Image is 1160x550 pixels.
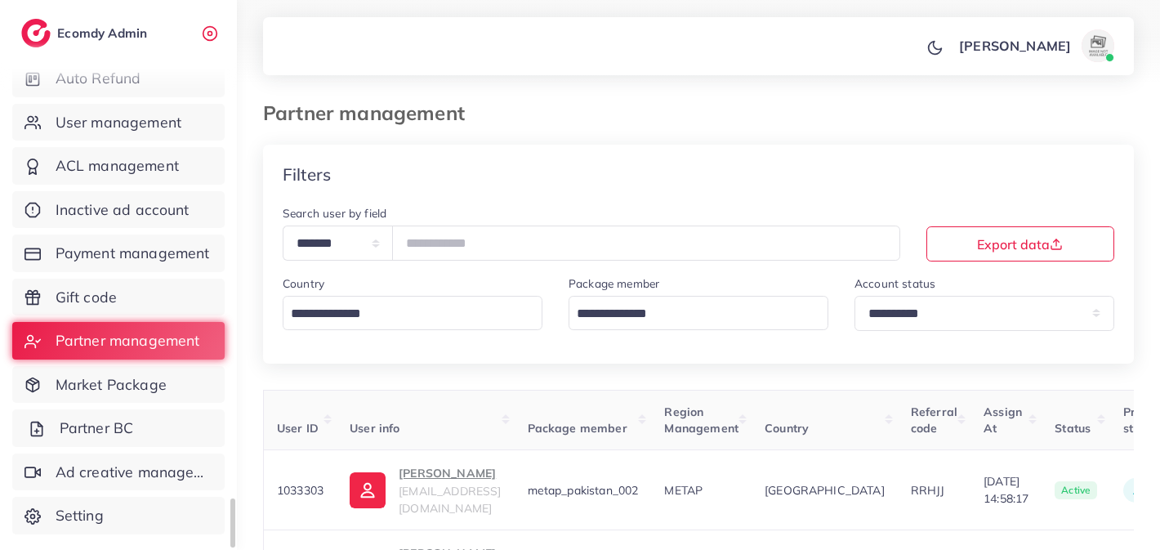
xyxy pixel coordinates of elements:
[926,226,1115,262] button: Export data
[263,101,478,125] h3: Partner management
[664,405,738,436] span: Region Management
[56,287,117,308] span: Gift code
[12,279,225,316] a: Gift code
[56,155,179,177] span: ACL management
[765,482,885,499] span: [GEOGRAPHIC_DATA]
[12,409,225,447] a: Partner BC
[12,366,225,404] a: Market Package
[277,421,319,436] span: User ID
[950,29,1121,62] a: [PERSON_NAME]avatar
[283,164,331,185] h4: Filters
[21,19,51,47] img: logo
[56,505,104,526] span: Setting
[350,472,386,508] img: ic-user-info.36bf1079.svg
[12,191,225,229] a: Inactive ad account
[12,60,225,97] a: Auto Refund
[1082,29,1114,62] img: avatar
[350,463,501,516] a: [PERSON_NAME][EMAIL_ADDRESS][DOMAIN_NAME]
[57,25,151,41] h2: Ecomdy Admin
[399,484,501,515] span: [EMAIL_ADDRESS][DOMAIN_NAME]
[12,147,225,185] a: ACL management
[60,418,134,439] span: Partner BC
[285,302,521,327] input: Search for option
[12,235,225,272] a: Payment management
[12,497,225,534] a: Setting
[21,19,151,47] a: logoEcomdy Admin
[12,322,225,360] a: Partner management
[56,243,210,264] span: Payment management
[959,36,1071,56] p: [PERSON_NAME]
[854,275,935,292] label: Account status
[984,473,1028,507] span: [DATE] 14:58:17
[350,421,399,436] span: User info
[569,275,659,292] label: Package member
[399,463,501,483] p: [PERSON_NAME]
[12,104,225,141] a: User management
[911,405,957,436] span: Referral code
[56,462,212,483] span: Ad creative management
[911,483,945,498] span: RRHJJ
[528,483,639,498] span: metap_pakistan_002
[12,454,225,491] a: Ad creative management
[664,483,703,498] span: METAP
[1055,421,1091,436] span: Status
[1055,481,1097,499] span: active
[283,296,542,330] div: Search for option
[977,238,1063,251] span: Export data
[56,374,167,396] span: Market Package
[528,421,627,436] span: Package member
[56,112,181,133] span: User management
[56,199,190,221] span: Inactive ad account
[277,483,323,498] span: 1033303
[569,296,828,330] div: Search for option
[56,68,141,89] span: Auto Refund
[56,330,200,351] span: Partner management
[765,421,809,436] span: Country
[283,275,324,292] label: Country
[571,302,807,327] input: Search for option
[283,205,386,221] label: Search user by field
[984,405,1022,436] span: Assign At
